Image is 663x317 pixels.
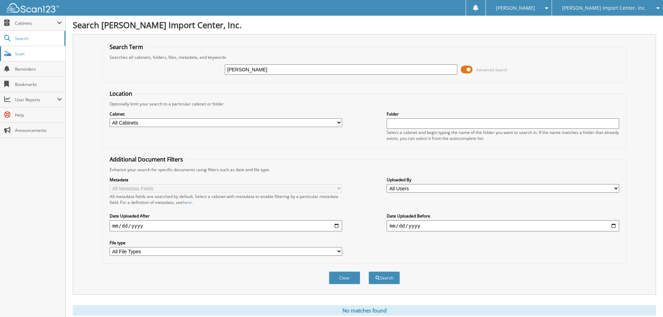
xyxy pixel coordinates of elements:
[106,156,187,163] legend: Additional Document Filters
[329,271,360,284] button: Clear
[476,67,507,72] span: Advanced Search
[73,19,656,31] h1: Search [PERSON_NAME] Import Center, Inc.
[15,127,62,133] span: Announcements
[110,240,342,246] label: File type
[15,51,62,57] span: Scan
[106,43,147,51] legend: Search Term
[496,6,535,10] span: [PERSON_NAME]
[628,284,663,317] iframe: Chat Widget
[106,90,136,97] legend: Location
[562,6,646,10] span: [PERSON_NAME] Import Center, Inc.
[387,111,619,117] label: Folder
[15,20,57,26] span: Cabinets
[387,220,619,231] input: end
[15,81,62,87] span: Bookmarks
[387,213,619,219] label: Date Uploaded Before
[106,101,623,107] div: Optionally limit your search to a particular cabinet or folder
[110,220,342,231] input: start
[110,213,342,219] label: Date Uploaded After
[15,66,62,72] span: Reminders
[110,177,342,183] label: Metadata
[387,177,619,183] label: Uploaded By
[106,167,623,173] div: Enhance your search for specific documents using filters such as date and file type.
[106,54,623,60] div: Searches all cabinets, folders, files, metadata, and keywords
[15,112,62,118] span: Help
[369,271,400,284] button: Search
[110,111,342,117] label: Cabinet
[73,305,656,316] div: No matches found
[183,199,192,205] a: here
[15,35,61,41] span: Search
[7,3,59,13] img: scan123-logo-white.svg
[15,97,57,103] span: User Reports
[387,129,619,141] div: Select a cabinet and begin typing the name of the folder you want to search in. If the name match...
[110,193,342,205] div: All metadata fields are searched by default. Select a cabinet with metadata to enable filtering b...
